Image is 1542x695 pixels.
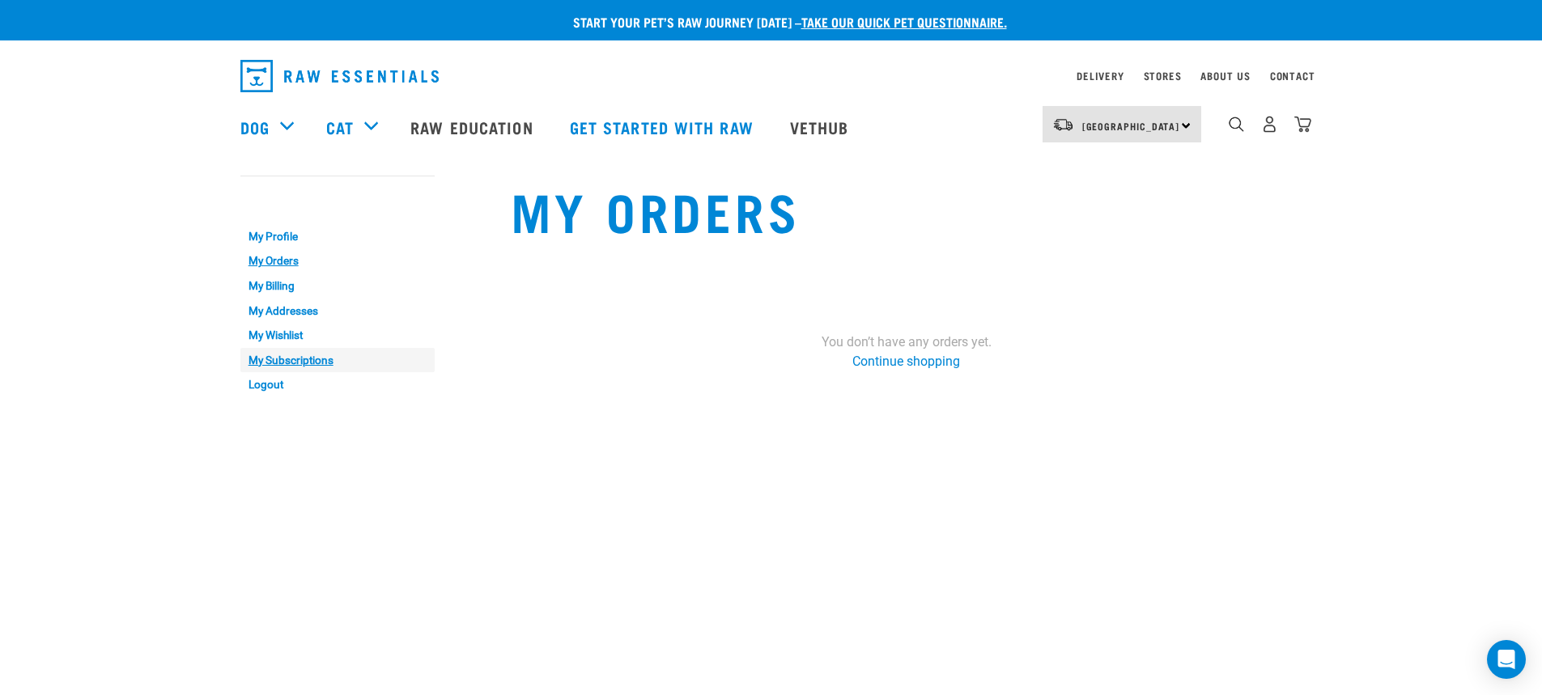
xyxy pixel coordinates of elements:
a: My Billing [240,273,435,299]
a: My Account [240,192,319,199]
img: Raw Essentials Logo [240,60,439,92]
a: Logout [240,372,435,397]
img: home-icon-1@2x.png [1229,117,1244,132]
h1: My Orders [511,180,1302,239]
a: Delivery [1077,73,1124,78]
div: Open Intercom Messenger [1487,640,1526,679]
span: [GEOGRAPHIC_DATA] [1082,123,1180,129]
a: Cat [326,115,354,139]
a: About Us [1200,73,1250,78]
a: My Orders [240,249,435,274]
img: van-moving.png [1052,117,1074,132]
a: My Profile [240,224,435,249]
a: Contact [1270,73,1315,78]
a: take our quick pet questionnaire. [801,18,1007,25]
a: Dog [240,115,270,139]
a: Continue shopping [852,354,960,369]
a: My Wishlist [240,323,435,348]
img: user.png [1261,116,1278,133]
img: home-icon@2x.png [1294,116,1311,133]
a: My Addresses [240,299,435,324]
a: Vethub [774,95,869,159]
p: You don’t have any orders yet. [511,333,1302,371]
a: My Subscriptions [240,348,435,373]
a: Raw Education [394,95,553,159]
nav: dropdown navigation [227,53,1315,99]
a: Stores [1144,73,1182,78]
a: Get started with Raw [554,95,774,159]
